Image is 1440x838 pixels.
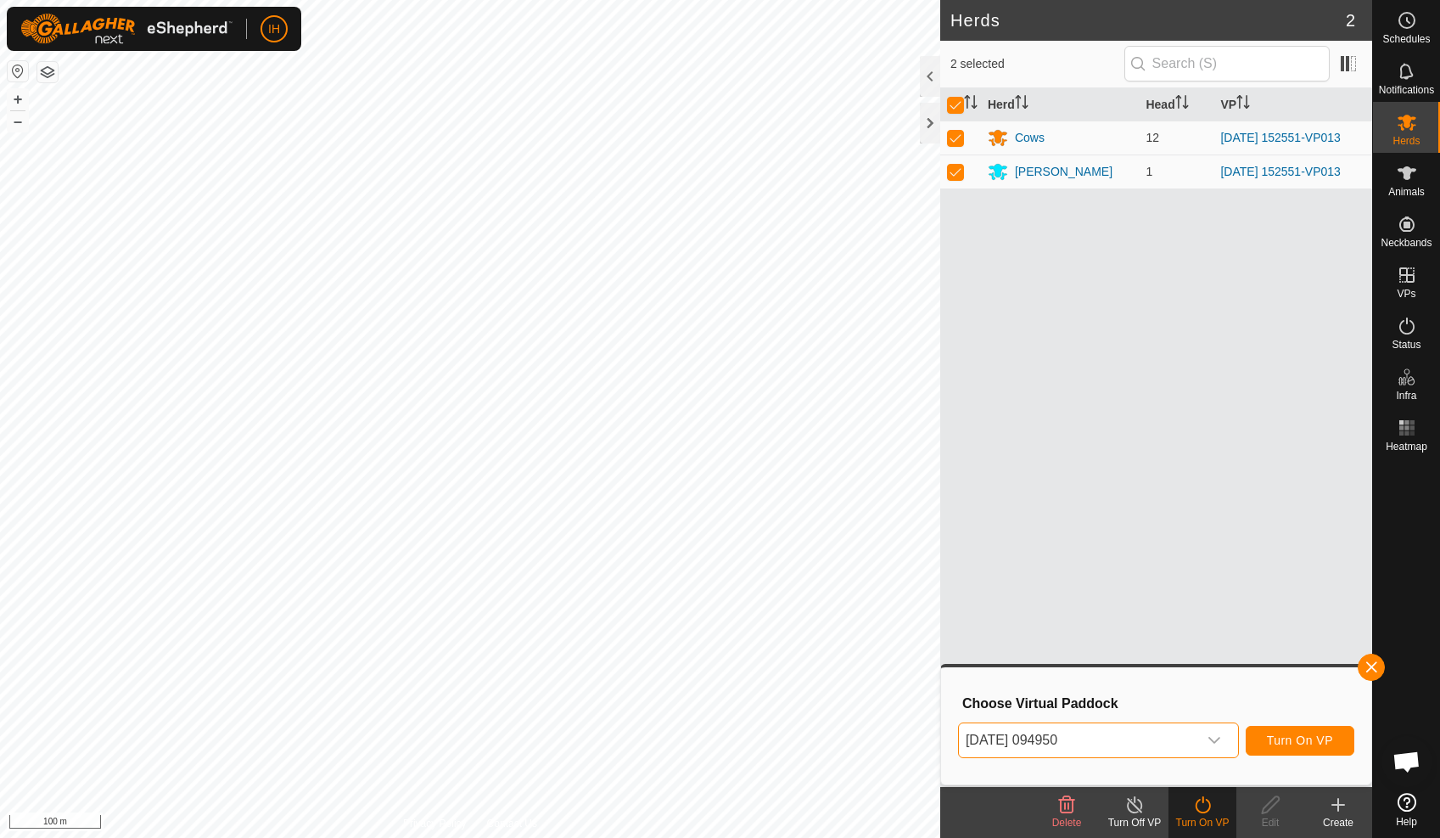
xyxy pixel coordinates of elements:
span: Notifications [1379,85,1434,95]
button: – [8,111,28,132]
p-sorticon: Activate to sort [1236,98,1250,111]
div: dropdown trigger [1197,723,1231,757]
span: 2 [1346,8,1355,33]
span: Heatmap [1386,441,1427,452]
img: Gallagher Logo [20,14,233,44]
button: + [8,89,28,110]
span: VPs [1397,289,1415,299]
p-sorticon: Activate to sort [1015,98,1028,111]
span: Turn On VP [1267,734,1333,747]
div: Turn Off VP [1101,815,1168,830]
div: Edit [1236,815,1304,830]
a: Help [1373,786,1440,834]
span: Schedules [1382,34,1430,44]
button: Turn On VP [1246,726,1354,756]
div: Cows [1015,129,1045,147]
p-sorticon: Activate to sort [964,98,978,111]
span: Delete [1052,817,1082,829]
th: Head [1139,88,1213,121]
button: Map Layers [37,62,58,82]
span: 2 selected [950,55,1124,73]
p-sorticon: Activate to sort [1175,98,1189,111]
span: Infra [1396,391,1416,401]
div: Create [1304,815,1372,830]
div: [PERSON_NAME] [1015,163,1112,181]
a: Privacy Policy [403,816,467,831]
span: IH [268,20,280,38]
th: Herd [981,88,1140,121]
th: VP [1213,88,1372,121]
h2: Herds [950,10,1346,31]
span: 12 [1146,131,1159,144]
span: Animals [1388,187,1425,197]
a: [DATE] 152551-VP013 [1220,131,1340,144]
div: Open chat [1381,736,1432,787]
span: Neckbands [1381,238,1432,248]
div: Turn On VP [1168,815,1236,830]
span: Herds [1392,136,1420,146]
button: Reset Map [8,61,28,82]
span: Status [1392,340,1420,350]
a: [DATE] 152551-VP013 [1220,165,1340,178]
span: Help [1396,817,1417,827]
span: 1 [1146,165,1152,178]
span: 2025-09-19 094950 [959,723,1197,757]
a: Contact Us [487,816,537,831]
input: Search (S) [1124,46,1330,82]
h3: Choose Virtual Paddock [962,695,1354,711]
